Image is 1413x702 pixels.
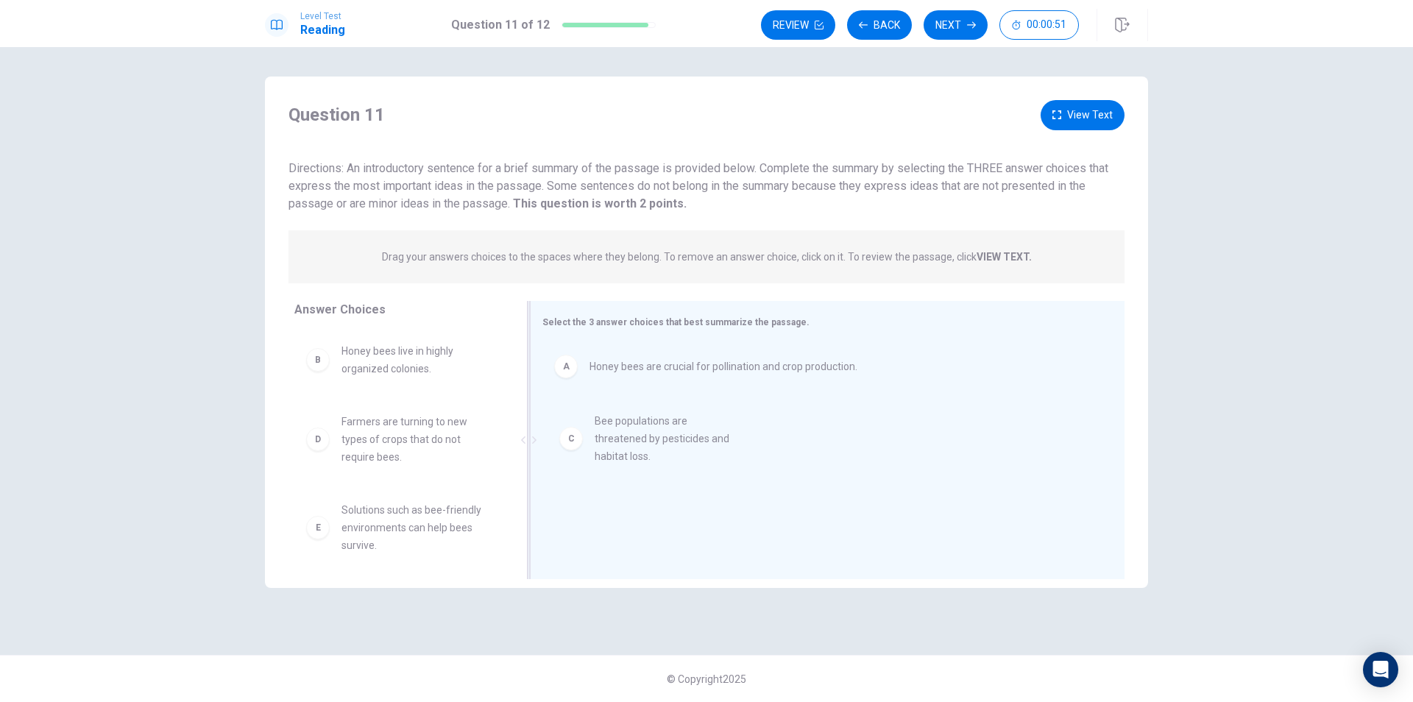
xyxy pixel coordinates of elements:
span: Select the 3 answer choices that best summarize the passage. [542,317,810,327]
button: 00:00:51 [999,10,1079,40]
span: © Copyright 2025 [667,673,746,685]
span: Directions: An introductory sentence for a brief summary of the passage is provided below. Comple... [288,161,1108,210]
button: Next [924,10,988,40]
button: Review [761,10,835,40]
strong: This question is worth 2 points. [510,196,687,210]
button: View Text [1041,100,1125,130]
h1: Reading [300,21,345,39]
p: Drag your answers choices to the spaces where they belong. To remove an answer choice, click on i... [382,251,1032,263]
h1: Question 11 of 12 [451,16,550,34]
span: 00:00:51 [1027,19,1066,31]
button: Back [847,10,912,40]
strong: VIEW TEXT. [977,251,1032,263]
span: Level Test [300,11,345,21]
div: Open Intercom Messenger [1363,652,1398,687]
span: Answer Choices [294,302,386,316]
h4: Question 11 [288,103,385,127]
